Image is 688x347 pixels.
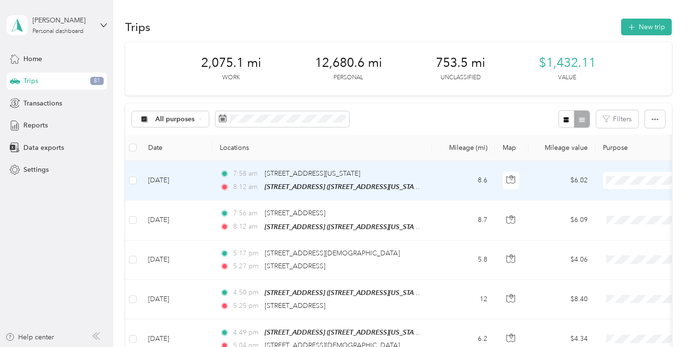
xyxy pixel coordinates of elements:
[233,327,260,338] span: 4:49 pm
[265,302,325,310] span: [STREET_ADDRESS]
[539,55,596,71] span: $1,432.11
[265,183,424,191] span: [STREET_ADDRESS] ([STREET_ADDRESS][US_STATE])
[233,182,260,192] span: 8:12 am
[233,301,260,311] span: 5:25 pm
[265,249,400,257] span: [STREET_ADDRESS][DEMOGRAPHIC_DATA]
[265,223,424,231] span: [STREET_ADDRESS] ([STREET_ADDRESS][US_STATE])
[201,55,261,71] span: 2,075.1 mi
[432,135,495,161] th: Mileage (mi)
[125,22,150,32] h1: Trips
[233,221,260,232] span: 8:12 am
[432,241,495,280] td: 5.8
[140,200,212,240] td: [DATE]
[23,143,64,153] span: Data exports
[155,116,195,123] span: All purposes
[432,200,495,240] td: 8.7
[222,74,240,82] p: Work
[432,161,495,200] td: 8.6
[23,54,42,64] span: Home
[596,110,638,128] button: Filters
[23,76,38,86] span: Trips
[32,29,84,34] div: Personal dashboard
[5,332,54,342] button: Help center
[558,74,576,82] p: Value
[333,74,363,82] p: Personal
[495,135,528,161] th: Map
[265,328,424,336] span: [STREET_ADDRESS] ([STREET_ADDRESS][US_STATE])
[90,77,104,85] span: 81
[436,55,485,71] span: 753.5 mi
[140,135,212,161] th: Date
[140,241,212,280] td: [DATE]
[265,169,360,178] span: [STREET_ADDRESS][US_STATE]
[233,168,260,179] span: 7:58 am
[528,200,595,240] td: $6.09
[233,208,260,219] span: 7:56 am
[621,19,672,35] button: New trip
[441,74,481,82] p: Unclassified
[233,248,260,259] span: 5:17 pm
[23,120,48,130] span: Reports
[265,262,325,270] span: [STREET_ADDRESS]
[23,165,49,175] span: Settings
[23,98,62,108] span: Transactions
[528,135,595,161] th: Mileage value
[265,209,325,217] span: [STREET_ADDRESS]
[140,280,212,319] td: [DATE]
[233,261,260,272] span: 5:27 pm
[212,135,432,161] th: Locations
[233,287,260,298] span: 4:50 pm
[528,161,595,200] td: $6.02
[265,289,424,297] span: [STREET_ADDRESS] ([STREET_ADDRESS][US_STATE])
[528,241,595,280] td: $4.06
[315,55,382,71] span: 12,680.6 mi
[432,280,495,319] td: 12
[528,280,595,319] td: $8.40
[140,161,212,200] td: [DATE]
[32,15,92,25] div: [PERSON_NAME]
